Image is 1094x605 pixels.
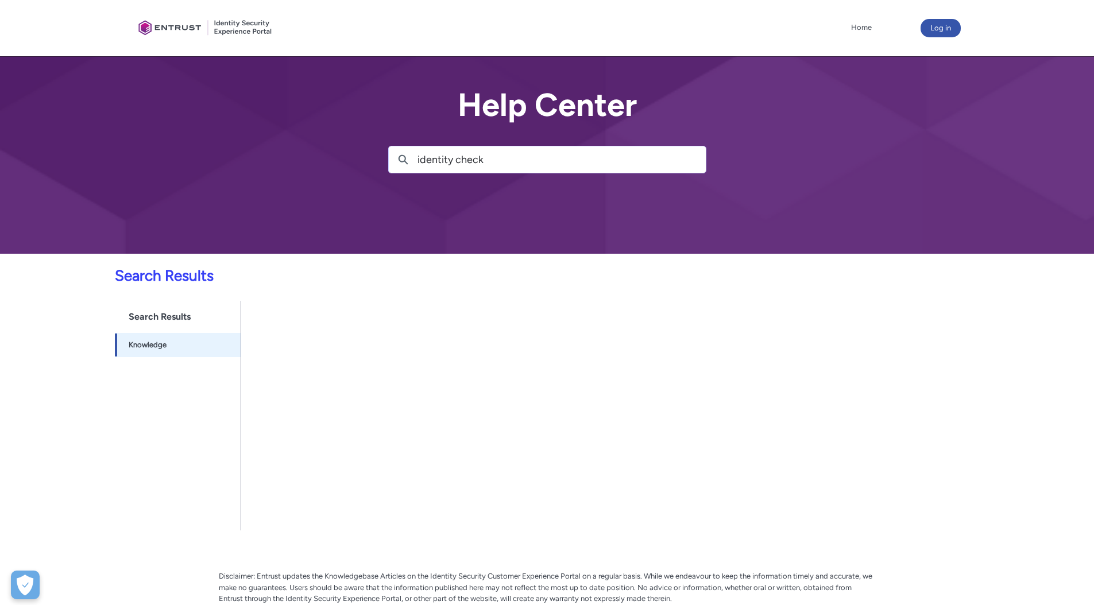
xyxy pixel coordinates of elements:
button: Log in [921,19,961,37]
span: Knowledge [129,339,167,351]
p: Disclaimer: Entrust updates the Knowledgebase Articles on the Identity Security Customer Experien... [219,571,875,604]
h2: Help Center [388,87,706,123]
a: Knowledge [115,333,240,357]
button: Search [389,146,418,173]
h1: Search Results [115,301,240,333]
a: Home [848,19,875,36]
p: Search Results [7,265,871,287]
button: Open Preferences [11,571,40,599]
div: Cookie Preferences [11,571,40,599]
input: Search for articles, cases, videos... [418,146,706,173]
